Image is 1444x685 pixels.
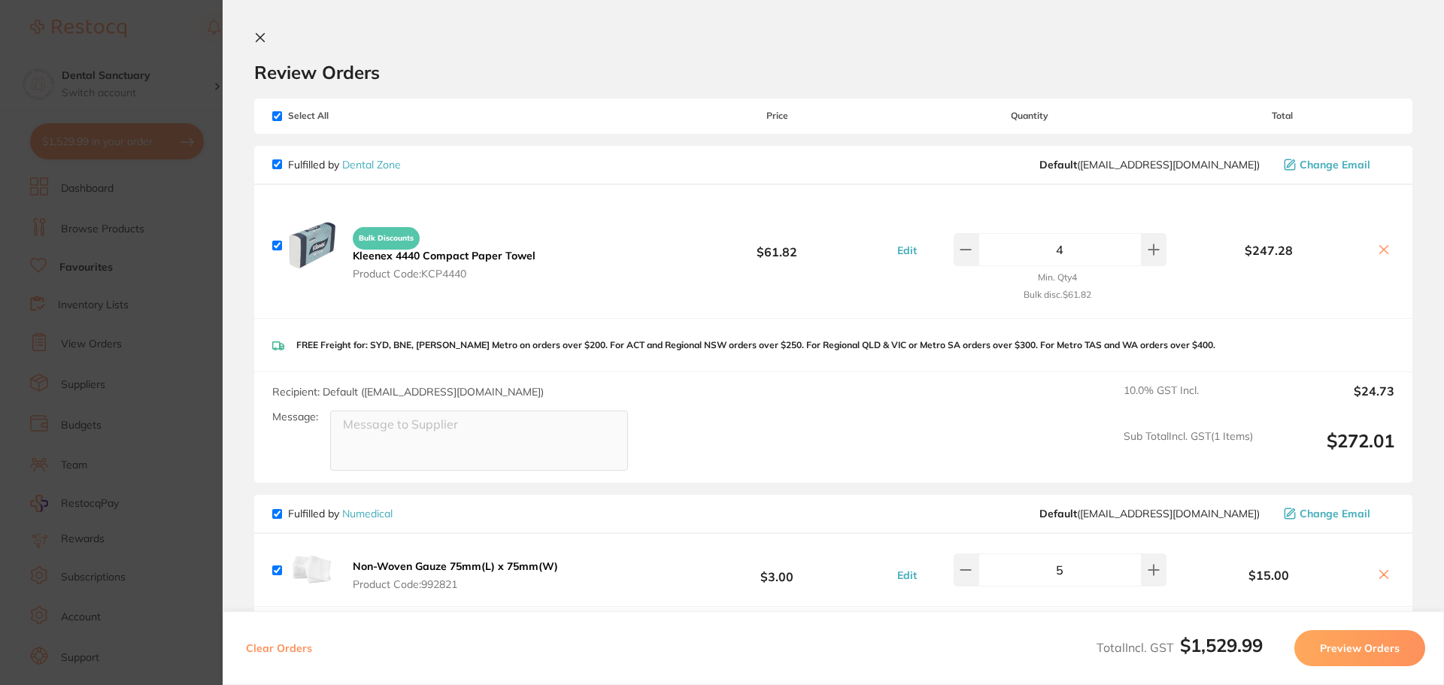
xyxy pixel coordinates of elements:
b: Default [1039,158,1077,171]
button: Non-Woven Gauze 75mm(L) x 75mm(W) Product Code:992821 [348,559,563,591]
a: Dental Zone [342,158,401,171]
small: Min. Qty 4 [1038,272,1077,283]
b: $15.00 [1170,568,1367,582]
span: Total Incl. GST [1097,640,1263,655]
output: $272.01 [1265,430,1394,471]
b: Non-Woven Gauze 75mm(L) x 75mm(W) [353,559,558,573]
a: Numedical [342,507,393,520]
label: Message: [272,411,318,423]
span: Change Email [1300,508,1370,520]
span: Product Code: 992821 [353,578,558,590]
p: FREE Freight for: SYD, BNE, [PERSON_NAME] Metro on orders over $200. For ACT and Regional NSW ord... [296,340,1215,350]
span: Product Code: KCP4440 [353,268,535,280]
button: Edit [893,568,921,582]
button: Edit [893,244,921,257]
span: 10.0 % GST Incl. [1124,384,1253,417]
button: Clear Orders [241,630,317,666]
span: Sub Total Incl. GST ( 1 Items) [1124,430,1253,471]
b: Kleenex 4440 Compact Paper Towel [353,249,535,262]
span: hello@dentalzone.com.au [1039,159,1260,171]
span: Recipient: Default ( [EMAIL_ADDRESS][DOMAIN_NAME] ) [272,385,544,399]
button: Preview Orders [1294,630,1425,666]
img: bXJyZzN2MQ [288,221,336,269]
img: b3l5NzV2Yw [288,546,336,594]
span: Change Email [1300,159,1370,171]
small: Bulk disc. $61.82 [1024,289,1091,300]
b: $61.82 [665,232,889,259]
p: Fulfilled by [288,508,393,520]
b: $1,529.99 [1180,634,1263,656]
span: Select All [272,111,423,121]
b: $3.00 [665,556,889,584]
button: Change Email [1279,507,1394,520]
p: Fulfilled by [288,159,401,171]
button: Bulk Discounts Kleenex 4440 Compact Paper Towel Product Code:KCP4440 [348,220,540,280]
b: $247.28 [1170,244,1367,257]
span: Quantity [890,111,1170,121]
b: Default [1039,507,1077,520]
span: Price [665,111,889,121]
output: $24.73 [1265,384,1394,417]
span: Bulk Discounts [353,227,420,250]
h2: Review Orders [254,61,1412,83]
span: Total [1170,111,1394,121]
span: orders@numedical.com.au [1039,508,1260,520]
button: Change Email [1279,158,1394,171]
